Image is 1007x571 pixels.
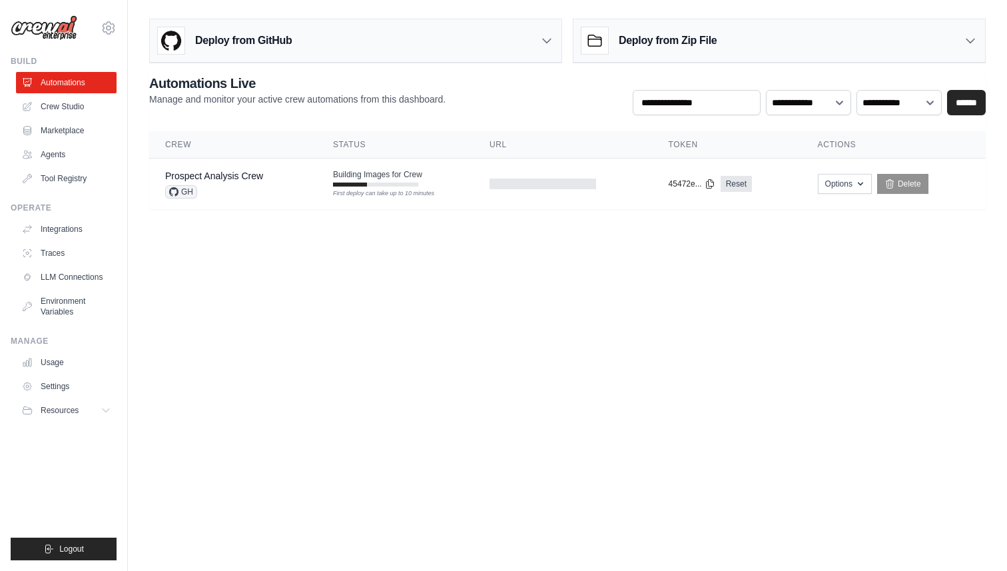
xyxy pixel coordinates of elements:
[16,168,117,189] a: Tool Registry
[149,131,317,159] th: Crew
[619,33,717,49] h3: Deploy from Zip File
[474,131,653,159] th: URL
[165,185,197,199] span: GH
[158,27,184,54] img: GitHub Logo
[11,56,117,67] div: Build
[317,131,474,159] th: Status
[149,93,446,106] p: Manage and monitor your active crew automations from this dashboard.
[16,144,117,165] a: Agents
[669,179,715,189] button: 45472e...
[11,203,117,213] div: Operate
[16,400,117,421] button: Resources
[16,376,117,397] a: Settings
[877,174,928,194] a: Delete
[333,169,422,180] span: Building Images for Crew
[11,15,77,41] img: Logo
[721,176,752,192] a: Reset
[16,290,117,322] a: Environment Variables
[16,219,117,240] a: Integrations
[149,74,446,93] h2: Automations Live
[802,131,986,159] th: Actions
[41,405,79,416] span: Resources
[16,96,117,117] a: Crew Studio
[653,131,802,159] th: Token
[11,538,117,560] button: Logout
[16,352,117,373] a: Usage
[16,120,117,141] a: Marketplace
[11,336,117,346] div: Manage
[16,267,117,288] a: LLM Connections
[59,544,84,554] span: Logout
[16,72,117,93] a: Automations
[818,174,872,194] button: Options
[940,507,1007,571] iframe: Chat Widget
[16,243,117,264] a: Traces
[165,171,263,181] a: Prospect Analysis Crew
[333,189,418,199] div: First deploy can take up to 10 minutes
[195,33,292,49] h3: Deploy from GitHub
